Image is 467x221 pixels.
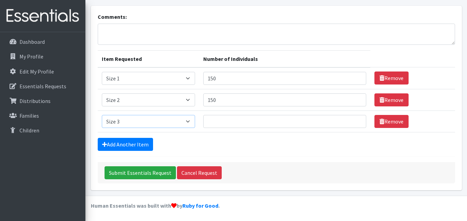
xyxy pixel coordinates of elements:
[19,112,39,119] p: Families
[19,97,51,104] p: Distributions
[19,68,54,75] p: Edit My Profile
[3,4,83,27] img: HumanEssentials
[3,123,83,137] a: Children
[3,35,83,49] a: Dashboard
[3,65,83,78] a: Edit My Profile
[91,202,220,209] strong: Human Essentials was built with by .
[3,79,83,93] a: Essentials Requests
[98,50,199,67] th: Item Requested
[374,71,409,84] a: Remove
[374,93,409,106] a: Remove
[19,83,66,90] p: Essentials Requests
[98,13,127,21] label: Comments:
[177,166,222,179] a: Cancel Request
[3,109,83,122] a: Families
[3,50,83,63] a: My Profile
[3,94,83,108] a: Distributions
[374,115,409,128] a: Remove
[98,138,153,151] a: Add Another Item
[19,53,43,60] p: My Profile
[19,38,45,45] p: Dashboard
[19,127,39,134] p: Children
[105,166,176,179] input: Submit Essentials Request
[199,50,370,67] th: Number of Individuals
[182,202,218,209] a: Ruby for Good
